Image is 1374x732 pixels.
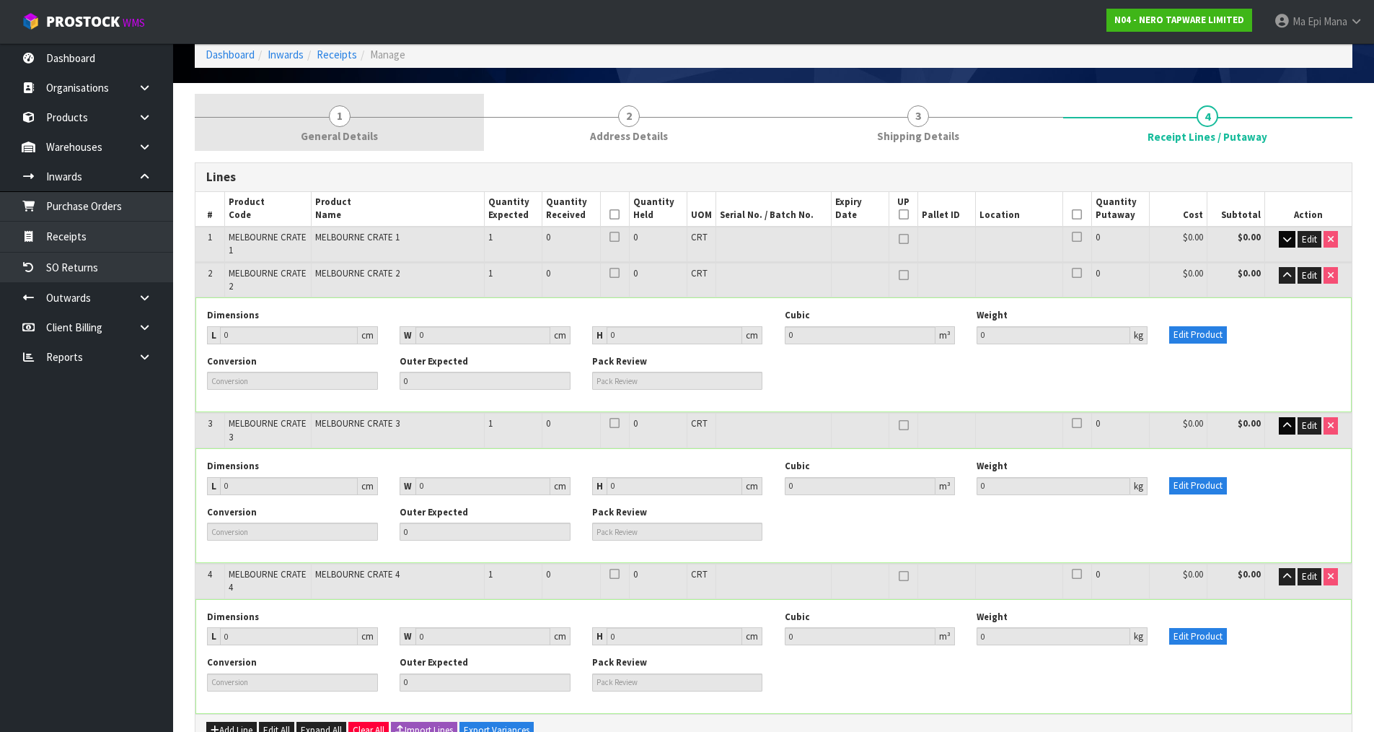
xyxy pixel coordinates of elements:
span: 1 [488,417,493,430]
div: cm [358,627,378,645]
a: Dashboard [206,48,255,61]
span: 3 [907,105,929,127]
input: Cubic [785,326,936,344]
span: 0 [546,231,550,243]
label: Dimensions [207,460,259,473]
div: cm [550,326,571,344]
img: cube-alt.png [22,12,40,30]
span: MELBOURNE CRATE 1 [315,231,400,243]
span: Address Details [590,128,668,144]
label: Conversion [207,506,257,519]
strong: L [211,480,216,492]
div: cm [742,627,762,645]
strong: W [404,630,412,642]
input: Conversion [207,372,378,390]
th: Product Name [311,192,484,227]
a: Inwards [268,48,304,61]
span: CRT [691,568,708,580]
span: Manage [370,48,405,61]
th: Subtotal [1207,192,1265,227]
input: Outer Expected [400,674,571,692]
span: 0 [546,267,550,279]
span: 2 [208,267,212,279]
span: 4 [1197,105,1218,127]
div: kg [1130,627,1148,645]
th: Quantity Putaway [1091,192,1149,227]
label: Weight [977,309,1008,322]
span: CRT [691,417,708,430]
th: UOM [687,192,715,227]
label: Pack Review [592,506,647,519]
label: Pack Review [592,355,647,368]
button: Edit Product [1169,326,1227,344]
span: MELBOURNE CRATE 3 [315,417,400,430]
input: Cubic [785,627,936,645]
div: cm [550,627,571,645]
label: Cubic [785,611,810,624]
strong: H [596,480,603,492]
label: Conversion [207,656,257,669]
span: MELBOURNE CRATE 2 [229,267,307,292]
a: Receipts [317,48,357,61]
strong: $0.00 [1238,568,1261,580]
th: Product Code [224,192,311,227]
span: MELBOURNE CRATE 2 [315,267,400,279]
label: Conversion [207,355,257,368]
input: Height [607,477,743,495]
span: 0 [546,417,550,430]
div: m³ [935,627,955,645]
div: cm [358,477,378,495]
button: Edit [1298,417,1321,435]
th: Serial No. / Batch No. [715,192,831,227]
th: Quantity Held [629,192,687,227]
input: Cubic [785,477,936,495]
span: 3 [208,417,212,430]
button: Edit [1298,267,1321,284]
th: UP [889,192,918,227]
div: cm [742,477,762,495]
span: 1 [208,231,212,243]
div: m³ [935,326,955,344]
span: CRT [691,267,708,279]
span: 0 [633,267,638,279]
span: MELBOURNE CRATE 3 [229,417,307,443]
input: Conversion [207,674,378,692]
input: Width [415,627,550,645]
strong: W [404,480,412,492]
input: Length [220,627,358,645]
span: 1 [329,105,351,127]
h3: Lines [206,170,1341,184]
span: 1 [488,267,493,279]
input: Width [415,477,550,495]
input: Height [607,326,743,344]
button: Edit Product [1169,477,1227,494]
input: Pack Review [592,372,763,390]
span: $0.00 [1183,231,1203,243]
input: Outer Expected [400,372,571,390]
label: Cubic [785,309,810,322]
span: Mana [1324,14,1347,28]
input: Conversion [207,523,378,541]
th: Expiry Date [832,192,889,227]
span: 0 [1096,417,1100,430]
span: 0 [633,231,638,243]
strong: $0.00 [1238,231,1261,243]
th: Quantity Received [542,192,600,227]
label: Pack Review [592,656,647,669]
span: MELBOURNE CRATE 4 [229,568,307,593]
input: Pack Review [592,674,763,692]
th: Quantity Expected [485,192,542,227]
strong: $0.00 [1238,417,1261,430]
label: Dimensions [207,611,259,624]
strong: $0.00 [1238,267,1261,279]
span: Edit [1302,419,1317,432]
div: m³ [935,477,955,495]
label: Outer Expected [400,506,468,519]
span: Edit [1302,233,1317,245]
span: 0 [1096,267,1100,279]
strong: H [596,630,603,642]
input: Weight [977,627,1130,645]
span: Edit [1302,570,1317,583]
input: Weight [977,326,1130,344]
button: Edit Product [1169,628,1227,645]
